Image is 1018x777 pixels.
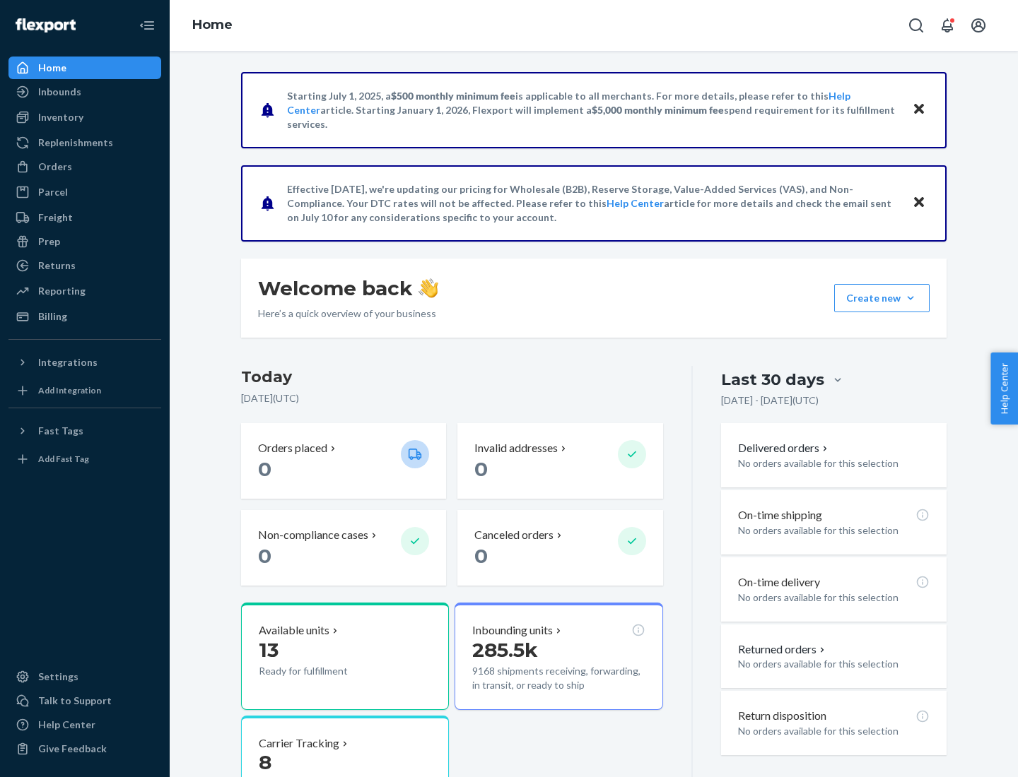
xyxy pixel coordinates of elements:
[738,657,930,671] p: No orders available for this selection
[241,510,446,586] button: Non-compliance cases 0
[241,366,663,389] h3: Today
[738,440,831,456] button: Delivered orders
[241,423,446,499] button: Orders placed 0
[38,718,95,732] div: Help Center
[181,5,244,46] ol: breadcrumbs
[38,160,72,174] div: Orders
[419,278,438,298] img: hand-wave emoji
[258,307,438,321] p: Here’s a quick overview of your business
[241,391,663,405] p: [DATE] ( UTC )
[8,448,161,470] a: Add Fast Tag
[8,57,161,79] a: Home
[258,275,438,301] h1: Welcome back
[8,131,161,154] a: Replenishments
[474,544,488,568] span: 0
[457,510,662,586] button: Canceled orders 0
[258,544,271,568] span: 0
[8,81,161,103] a: Inbounds
[259,735,339,752] p: Carrier Tracking
[38,185,68,199] div: Parcel
[259,750,271,774] span: 8
[258,440,327,456] p: Orders placed
[607,197,664,209] a: Help Center
[38,355,98,369] div: Integrations
[38,210,73,225] div: Freight
[8,181,161,203] a: Parcel
[721,369,824,391] div: Last 30 days
[738,523,930,538] p: No orders available for this selection
[8,737,161,760] button: Give Feedback
[8,280,161,302] a: Reporting
[8,665,161,688] a: Settings
[472,638,538,662] span: 285.5k
[738,574,820,591] p: On-time delivery
[964,11,993,40] button: Open account menu
[738,456,930,470] p: No orders available for this selection
[38,424,83,438] div: Fast Tags
[474,440,558,456] p: Invalid addresses
[8,713,161,736] a: Help Center
[38,85,81,99] div: Inbounds
[8,206,161,229] a: Freight
[287,182,899,225] p: Effective [DATE], we're updating our pricing for Wholesale (B2B), Reserve Storage, Value-Added Se...
[738,724,930,738] p: No orders available for this selection
[472,622,553,639] p: Inbounding units
[8,351,161,374] button: Integrations
[738,507,822,523] p: On-time shipping
[8,379,161,402] a: Add Integration
[192,17,233,32] a: Home
[241,603,449,710] button: Available units13Ready for fulfillment
[8,106,161,129] a: Inventory
[457,423,662,499] button: Invalid addresses 0
[910,100,928,120] button: Close
[38,259,76,273] div: Returns
[38,309,67,324] div: Billing
[287,89,899,131] p: Starting July 1, 2025, a is applicable to all merchants. For more details, please refer to this a...
[38,61,66,75] div: Home
[8,420,161,442] button: Fast Tags
[933,11,961,40] button: Open notifications
[258,457,271,481] span: 0
[259,638,279,662] span: 13
[834,284,930,312] button: Create new
[38,384,101,396] div: Add Integration
[721,393,819,408] p: [DATE] - [DATE] ( UTC )
[738,591,930,605] p: No orders available for this selection
[259,664,390,678] p: Ready for fulfillment
[8,305,161,328] a: Billing
[738,708,826,724] p: Return disposition
[738,641,828,658] button: Returned orders
[472,664,645,692] p: 9168 shipments receiving, forwarding, in transit, or ready to ship
[8,230,161,253] a: Prep
[38,284,86,298] div: Reporting
[455,603,662,710] button: Inbounding units285.5k9168 shipments receiving, forwarding, in transit, or ready to ship
[38,110,83,124] div: Inventory
[474,457,488,481] span: 0
[38,453,89,465] div: Add Fast Tag
[8,689,161,712] a: Talk to Support
[16,18,76,32] img: Flexport logo
[474,527,554,543] p: Canceled orders
[592,104,724,116] span: $5,000 monthly minimum fee
[391,90,515,102] span: $500 monthly minimum fee
[38,235,60,249] div: Prep
[990,352,1018,425] button: Help Center
[258,527,368,543] p: Non-compliance cases
[8,254,161,277] a: Returns
[38,136,113,150] div: Replenishments
[38,670,78,684] div: Settings
[38,694,112,708] div: Talk to Support
[8,155,161,178] a: Orders
[902,11,930,40] button: Open Search Box
[259,622,329,639] p: Available units
[38,742,107,756] div: Give Feedback
[133,11,161,40] button: Close Navigation
[910,193,928,213] button: Close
